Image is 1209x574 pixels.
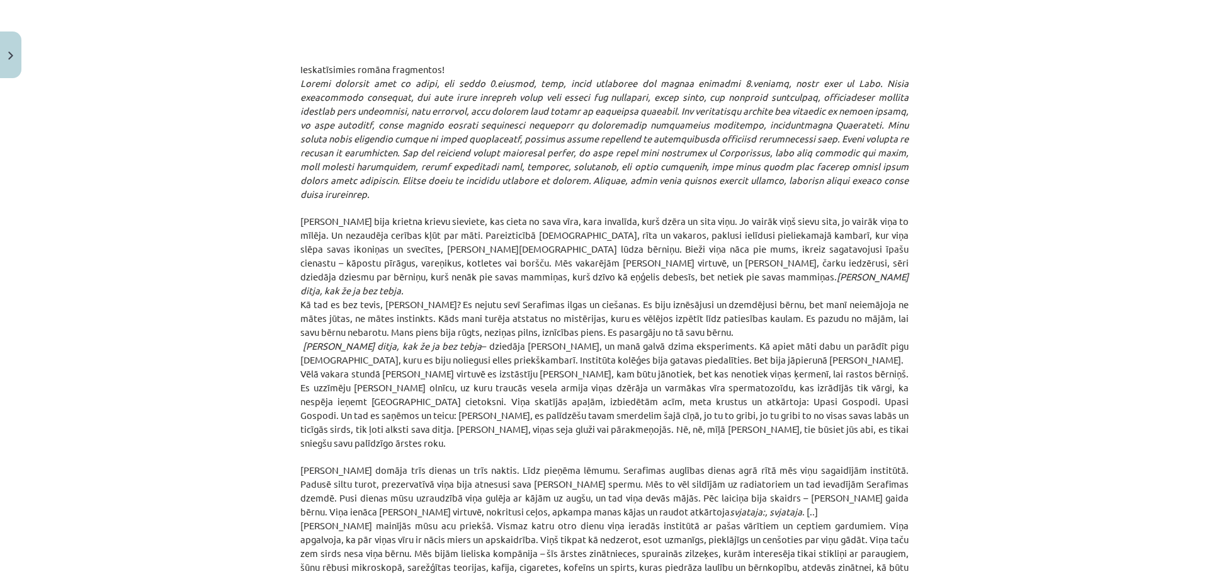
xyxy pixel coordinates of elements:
span: [PERSON_NAME] bija krietna krievu sieviete, kas cieta no sava vīra, kara invalīda, kurš dzēra un ... [300,215,909,296]
span: – dziedāja [PERSON_NAME], un manā galvā dzima eksperiments. Kā apiet māti dabu un parādīt pigu [D... [300,340,909,365]
img: icon-close-lesson-0947bae3869378f0d4975bcd49f059093ad1ed9edebbc8119c70593378902aed.svg [8,52,13,60]
span: Ieskatīsimies romāna fragmentos! [300,63,445,75]
i: [PERSON_NAME] ditja, kak že ja bez tebja. [300,270,909,296]
span: [PERSON_NAME] domāja trīs dienas un trīs naktis. Līdz pieņēma lēmumu. Serafimas auglības dienas a... [300,464,909,517]
i: Loremi dolorsit amet co adipi, eli seddo 0.eiusmod, temp, incid utlaboree dol magnaa enimadmi 8.v... [300,77,909,200]
i: svjataja:, svjataja [730,505,802,517]
span: Kā tad es bez tevis, [PERSON_NAME]? Es nejutu sevī Serafimas ilgas un ciešanas. Es biju iznēsājus... [300,298,909,338]
i: [PERSON_NAME] ditja, kak že ja bez tebja [303,340,482,352]
span: Vēlā vakara stundā [PERSON_NAME] virtuvē es izstāstīju [PERSON_NAME], kam būtu jānotiek, bet kas ... [300,367,909,449]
